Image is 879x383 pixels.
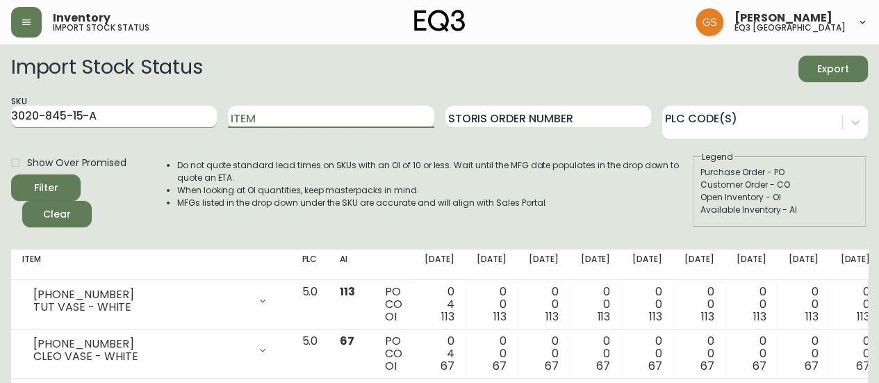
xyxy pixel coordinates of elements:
[596,358,610,374] span: 67
[340,284,355,300] span: 113
[597,309,610,325] span: 113
[734,13,832,24] span: [PERSON_NAME]
[621,250,673,280] th: [DATE]
[725,250,778,280] th: [DATE]
[798,56,868,82] button: Export
[53,13,110,24] span: Inventory
[700,204,859,216] div: Available Inventory - AI
[290,250,329,280] th: PLC
[648,358,662,374] span: 67
[477,286,507,323] div: 0 0
[441,309,454,325] span: 113
[696,8,723,36] img: 6b403d9c54a9a0c30f681d41f5fc2571
[700,179,859,191] div: Customer Order - CO
[788,286,818,323] div: 0 0
[810,60,857,78] span: Export
[856,358,870,374] span: 67
[441,358,454,374] span: 67
[33,288,249,301] div: [PHONE_NUMBER]
[385,309,397,325] span: OI
[700,191,859,204] div: Open Inventory - OI
[684,286,714,323] div: 0 0
[477,335,507,373] div: 0 0
[777,250,829,280] th: [DATE]
[700,358,714,374] span: 67
[805,309,818,325] span: 113
[33,301,249,313] div: TUT VASE - WHITE
[33,206,81,223] span: Clear
[788,335,818,373] div: 0 0
[580,286,610,323] div: 0 0
[737,286,766,323] div: 0 0
[413,250,466,280] th: [DATE]
[545,309,559,325] span: 113
[11,174,81,201] button: Filter
[385,358,397,374] span: OI
[290,329,329,379] td: 5.0
[11,250,290,280] th: Item
[684,335,714,373] div: 0 0
[493,309,507,325] span: 113
[673,250,725,280] th: [DATE]
[34,179,58,197] div: Filter
[466,250,518,280] th: [DATE]
[11,56,202,82] h2: Import Stock Status
[414,10,466,32] img: logo
[545,358,559,374] span: 67
[27,156,126,170] span: Show Over Promised
[753,309,766,325] span: 113
[700,151,734,163] legend: Legend
[290,280,329,329] td: 5.0
[385,286,402,323] div: PO CO
[734,24,846,32] h5: eq3 [GEOGRAPHIC_DATA]
[22,201,92,227] button: Clear
[804,358,818,374] span: 67
[529,335,559,373] div: 0 0
[857,309,870,325] span: 113
[753,358,766,374] span: 67
[529,286,559,323] div: 0 0
[632,286,662,323] div: 0 0
[649,309,662,325] span: 113
[340,333,354,349] span: 67
[329,250,374,280] th: AI
[580,335,610,373] div: 0 0
[177,197,691,209] li: MFGs listed in the drop down under the SKU are accurate and will align with Sales Portal.
[840,286,870,323] div: 0 0
[33,350,249,363] div: CLEO VASE - WHITE
[425,286,454,323] div: 0 4
[53,24,149,32] h5: import stock status
[177,184,691,197] li: When looking at OI quantities, keep masterpacks in mind.
[22,335,279,366] div: [PHONE_NUMBER]CLEO VASE - WHITE
[493,358,507,374] span: 67
[22,286,279,316] div: [PHONE_NUMBER]TUT VASE - WHITE
[701,309,714,325] span: 113
[518,250,570,280] th: [DATE]
[33,338,249,350] div: [PHONE_NUMBER]
[737,335,766,373] div: 0 0
[425,335,454,373] div: 0 4
[569,250,621,280] th: [DATE]
[177,159,691,184] li: Do not quote standard lead times on SKUs with an OI of 10 or less. Wait until the MFG date popula...
[385,335,402,373] div: PO CO
[840,335,870,373] div: 0 0
[632,335,662,373] div: 0 0
[700,166,859,179] div: Purchase Order - PO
